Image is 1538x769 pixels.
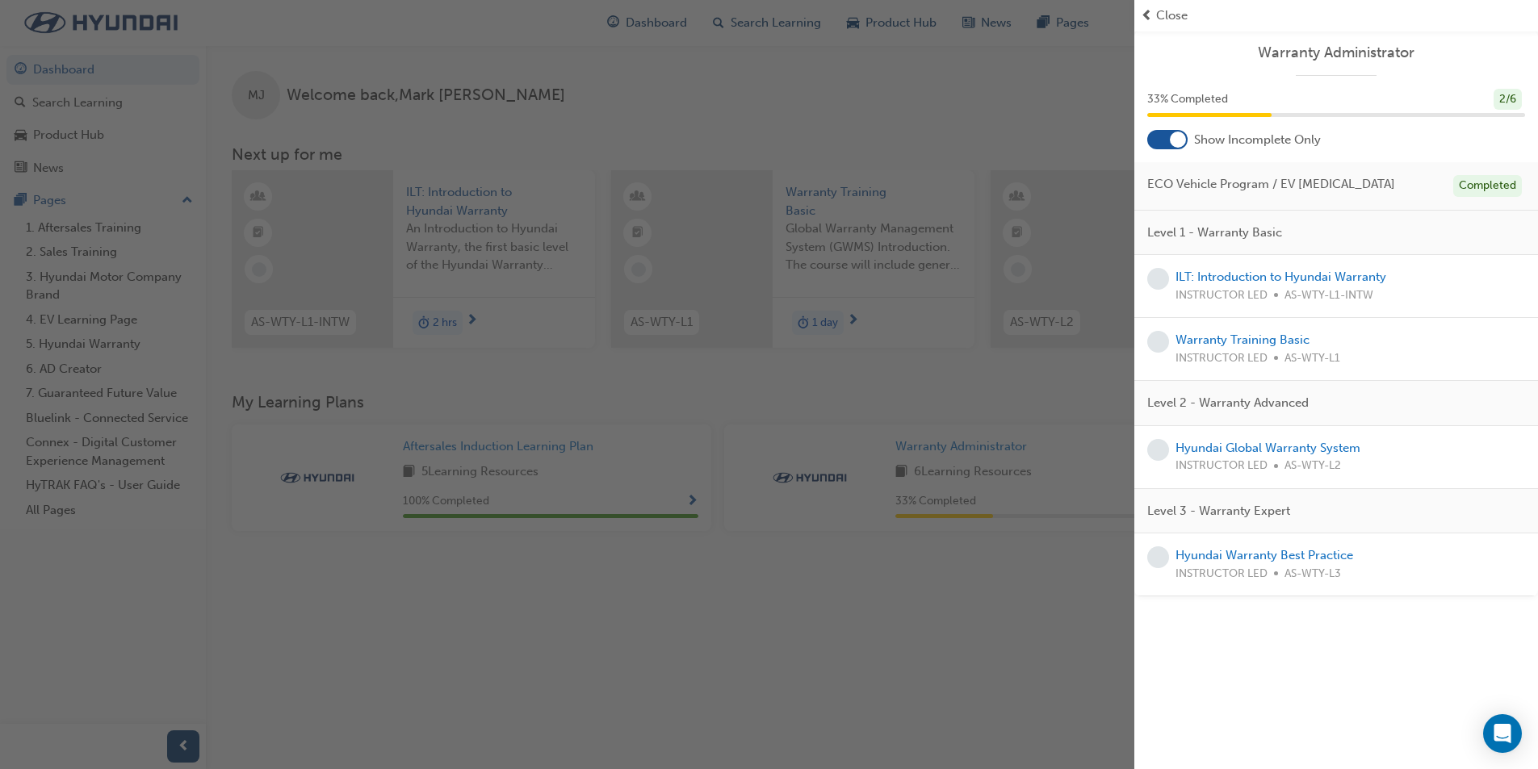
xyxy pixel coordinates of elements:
div: Open Intercom Messenger [1483,714,1522,753]
div: 2 / 6 [1494,89,1522,111]
span: Close [1156,6,1188,25]
span: INSTRUCTOR LED [1176,286,1268,305]
span: Show Incomplete Only [1194,131,1321,149]
span: learningRecordVerb_NONE-icon [1147,439,1169,461]
div: Completed [1453,175,1522,197]
span: AS-WTY-L1 [1284,349,1340,368]
span: AS-WTY-L3 [1284,565,1341,583]
span: INSTRUCTOR LED [1176,565,1268,583]
span: AS-WTY-L2 [1284,457,1341,475]
span: Level 2 - Warranty Advanced [1147,394,1309,412]
a: Warranty Administrator [1147,44,1525,62]
span: Level 1 - Warranty Basic [1147,224,1282,242]
span: AS-WTY-L1-INTW [1284,286,1373,305]
span: INSTRUCTOR LED [1176,457,1268,475]
span: 33 % Completed [1147,90,1228,109]
button: prev-iconClose [1141,6,1532,25]
a: Hyundai Warranty Best Practice [1176,548,1353,562]
a: Warranty Training Basic [1176,332,1310,347]
span: prev-icon [1141,6,1153,25]
a: ILT: Introduction to Hyundai Warranty [1176,270,1386,284]
span: Level 3 - Warranty Expert [1147,502,1290,520]
span: ECO Vehicle Program / EV [MEDICAL_DATA] [1147,175,1395,194]
a: Hyundai Global Warranty System [1176,441,1360,455]
span: learningRecordVerb_NONE-icon [1147,268,1169,290]
span: INSTRUCTOR LED [1176,349,1268,368]
span: learningRecordVerb_NONE-icon [1147,546,1169,568]
span: learningRecordVerb_NONE-icon [1147,331,1169,353]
